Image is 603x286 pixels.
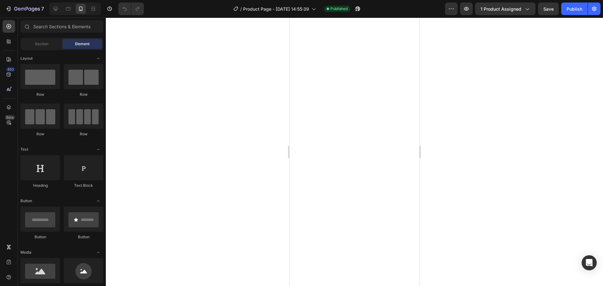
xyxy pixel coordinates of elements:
[567,6,582,12] div: Publish
[75,41,90,47] span: Element
[64,92,103,97] div: Row
[20,131,60,137] div: Row
[118,3,144,15] div: Undo/Redo
[20,20,103,33] input: Search Sections & Elements
[543,6,554,12] span: Save
[481,6,521,12] span: 1 product assigned
[240,6,242,12] span: /
[582,255,597,270] div: Open Intercom Messenger
[93,247,103,257] span: Toggle open
[561,3,588,15] button: Publish
[64,183,103,188] div: Text Block
[93,196,103,206] span: Toggle open
[290,18,419,286] iframe: Design area
[20,147,28,152] span: Text
[64,131,103,137] div: Row
[20,250,31,255] span: Media
[20,198,32,204] span: Button
[35,41,48,47] span: Section
[20,56,33,61] span: Layout
[20,234,60,240] div: Button
[64,234,103,240] div: Button
[93,144,103,154] span: Toggle open
[3,3,47,15] button: 7
[6,67,15,72] div: 450
[20,92,60,97] div: Row
[475,3,535,15] button: 1 product assigned
[41,5,44,13] p: 7
[93,53,103,63] span: Toggle open
[330,6,348,12] span: Published
[5,115,15,120] div: Beta
[538,3,559,15] button: Save
[20,183,60,188] div: Heading
[243,6,309,12] span: Product Page - [DATE] 14:55:39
